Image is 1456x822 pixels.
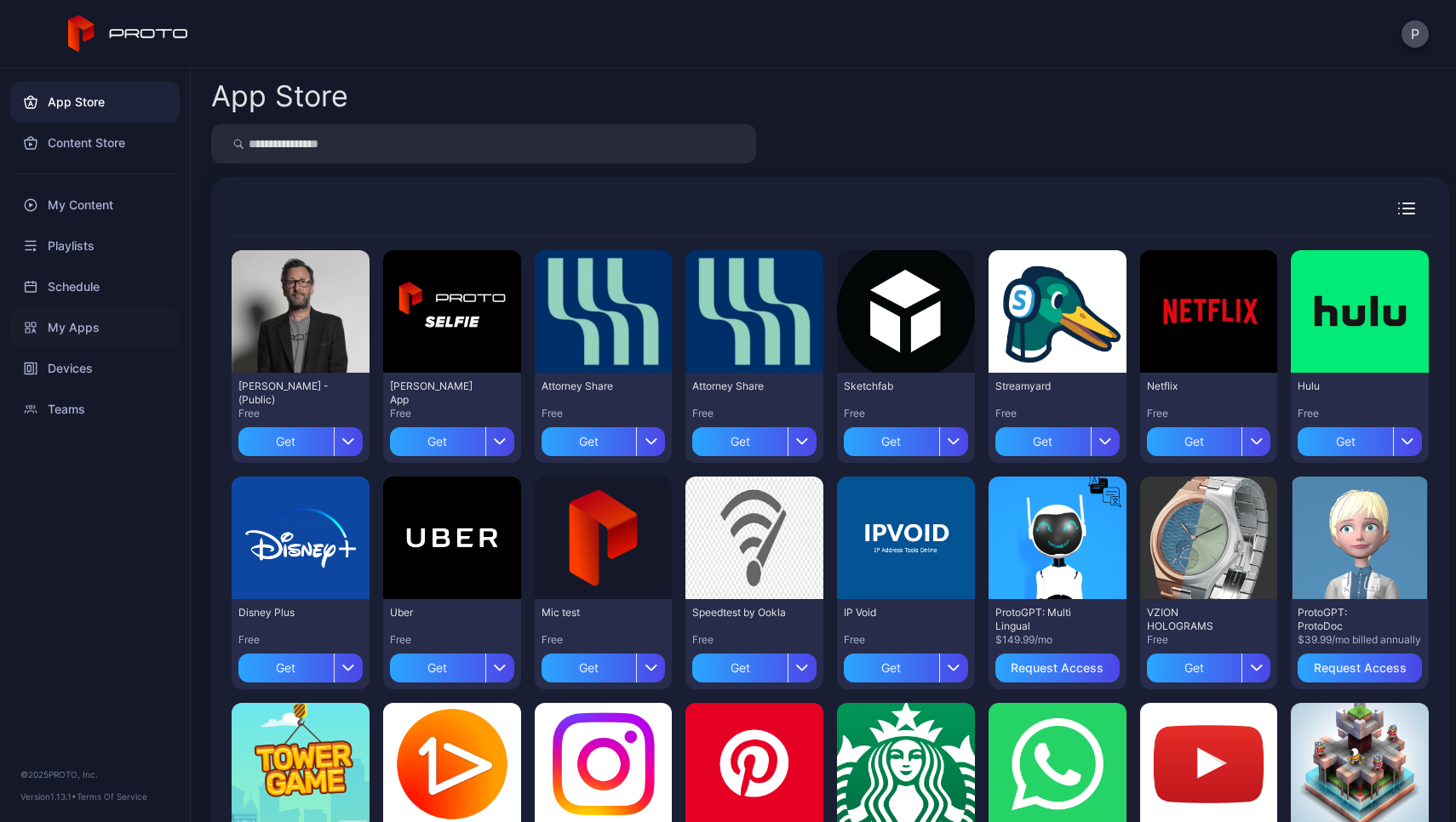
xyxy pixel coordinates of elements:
[692,427,788,456] div: Get
[1314,661,1407,675] div: Request Access
[390,647,514,682] button: Get
[238,647,363,682] button: Get
[995,380,1089,393] div: Streamyard
[1147,647,1271,682] button: Get
[542,647,666,682] button: Get
[844,407,968,420] div: Free
[390,654,485,682] div: Get
[238,606,332,619] div: Disney Plus
[692,380,786,393] div: Attorney Share
[1011,661,1103,675] div: Request Access
[1147,606,1241,633] div: VZION HOLOGRAMS
[10,82,180,123] a: App Store
[1147,427,1242,456] div: Get
[390,606,484,619] div: Uber
[692,647,817,682] button: Get
[844,606,937,619] div: IP Void
[995,606,1089,633] div: ProtoGPT: Multi Lingual
[20,768,169,781] div: © 2025 PROTO, Inc.
[1298,654,1422,682] button: Request Access
[692,407,817,420] div: Free
[238,654,334,682] div: Get
[995,427,1091,456] div: Get
[10,266,180,307] a: Schedule
[1147,654,1242,682] div: Get
[10,307,180,348] a: My Apps
[20,791,77,802] span: Version 1.13.1 •
[1298,633,1422,647] div: $39.99/mo billed annually
[10,348,180,389] a: Devices
[542,633,666,647] div: Free
[10,389,180,430] a: Teams
[1402,20,1429,48] button: P
[10,225,180,266] a: Playlists
[542,407,666,420] div: Free
[390,633,514,647] div: Free
[1298,606,1391,633] div: ProtoGPT: ProtoDoc
[390,380,484,407] div: David Selfie App
[1147,420,1271,456] button: Get
[1298,407,1422,420] div: Free
[542,427,637,456] div: Get
[238,427,334,456] div: Get
[542,606,635,619] div: Mic test
[1147,407,1271,420] div: Free
[542,420,666,456] button: Get
[692,633,817,647] div: Free
[1147,380,1241,393] div: Netflix
[238,420,363,456] button: Get
[238,407,363,420] div: Free
[844,380,937,393] div: Sketchfab
[692,606,786,619] div: Speedtest by Ookla
[10,185,180,225] a: My Content
[692,420,817,456] button: Get
[238,633,363,647] div: Free
[390,420,514,456] button: Get
[844,654,939,682] div: Get
[10,123,180,163] a: Content Store
[844,427,939,456] div: Get
[1298,420,1422,456] button: Get
[844,647,968,682] button: Get
[844,633,968,647] div: Free
[995,407,1120,420] div: Free
[238,380,332,407] div: David N Persona - (Public)
[390,407,514,420] div: Free
[211,82,348,111] div: App Store
[1298,380,1391,393] div: Hulu
[542,654,637,682] div: Get
[995,420,1120,456] button: Get
[692,654,788,682] div: Get
[1147,633,1271,647] div: Free
[1298,427,1393,456] div: Get
[995,633,1120,647] div: $149.99/mo
[995,654,1120,682] button: Request Access
[844,420,968,456] button: Get
[390,427,485,456] div: Get
[542,380,635,393] div: Attorney Share
[77,791,147,802] a: Terms Of Service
